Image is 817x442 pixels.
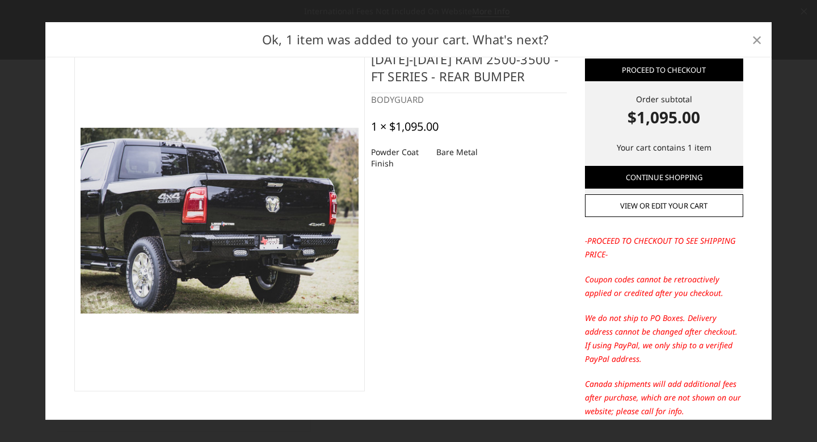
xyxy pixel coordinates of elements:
strong: $1,095.00 [585,105,743,128]
h2: Ok, 1 item was added to your cart. What's next? [64,30,748,49]
a: Close [748,31,766,49]
h4: [DATE]-[DATE] Ram 2500-3500 - FT Series - Rear Bumper [371,50,567,93]
dd: Bare Metal [436,142,478,162]
img: 2019-2025 Ram 2500-3500 - FT Series - Rear Bumper [81,128,359,313]
div: BODYGUARD [371,93,567,106]
span: × [752,27,762,52]
p: Your cart contains 1 item [585,140,743,154]
p: Canada shipments will add additional fees after purchase, which are not shown on our website; ple... [585,377,743,418]
p: We do not ship to PO Boxes. Delivery address cannot be changed after checkout. If using PayPal, w... [585,311,743,366]
p: -PROCEED TO CHECKOUT TO SEE SHIPPING PRICE- [585,234,743,261]
dt: Powder Coat Finish [371,142,428,174]
div: 1 × $1,095.00 [371,120,439,134]
a: Continue Shopping [585,165,743,188]
div: Order subtotal [585,93,743,128]
a: View or edit your cart [585,194,743,217]
a: Proceed to checkout [585,58,743,81]
p: Coupon codes cannot be retroactively applied or credited after you checkout. [585,273,743,300]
